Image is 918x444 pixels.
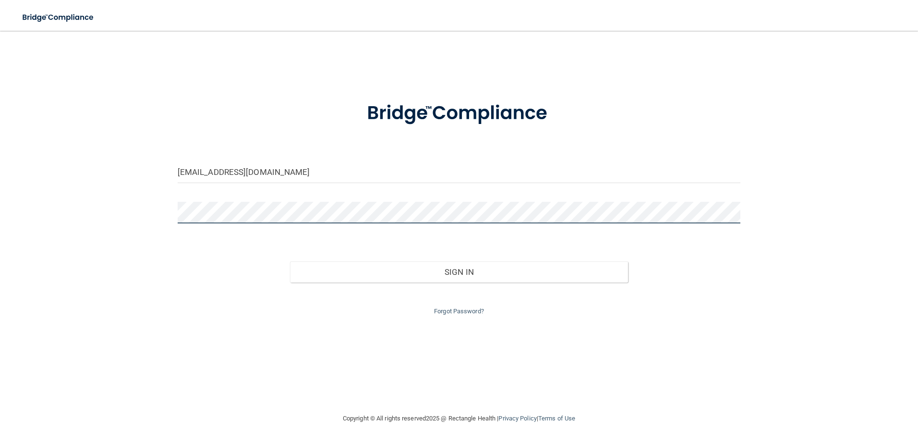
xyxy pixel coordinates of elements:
img: bridge_compliance_login_screen.278c3ca4.svg [14,8,103,27]
button: Sign In [290,261,628,283]
input: Email [178,161,741,183]
iframe: Drift Widget Chat Controller [752,376,906,414]
img: bridge_compliance_login_screen.278c3ca4.svg [347,88,571,138]
div: Copyright © All rights reserved 2025 @ Rectangle Health | | [284,403,634,434]
a: Privacy Policy [498,415,536,422]
a: Forgot Password? [434,308,484,315]
a: Terms of Use [538,415,575,422]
